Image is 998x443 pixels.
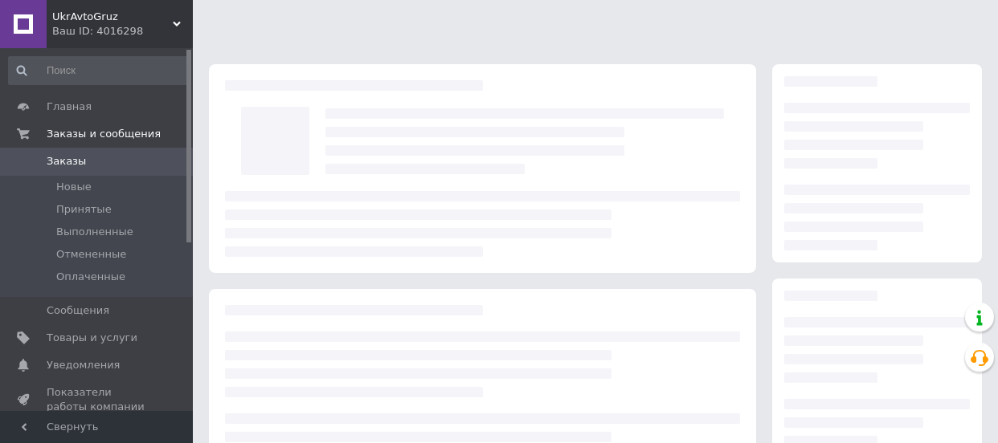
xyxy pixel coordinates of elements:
[56,202,112,217] span: Принятые
[47,127,161,141] span: Заказы и сообщения
[56,225,133,239] span: Выполненные
[56,247,126,262] span: Отмененные
[47,100,92,114] span: Главная
[47,385,149,414] span: Показатели работы компании
[47,331,137,345] span: Товары и услуги
[47,303,109,318] span: Сообщения
[52,10,173,24] span: UkrAvtoGruz
[47,358,120,372] span: Уведомления
[8,56,189,85] input: Поиск
[56,270,125,284] span: Оплаченные
[47,154,86,169] span: Заказы
[52,24,193,39] div: Ваш ID: 4016298
[56,180,92,194] span: Новые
